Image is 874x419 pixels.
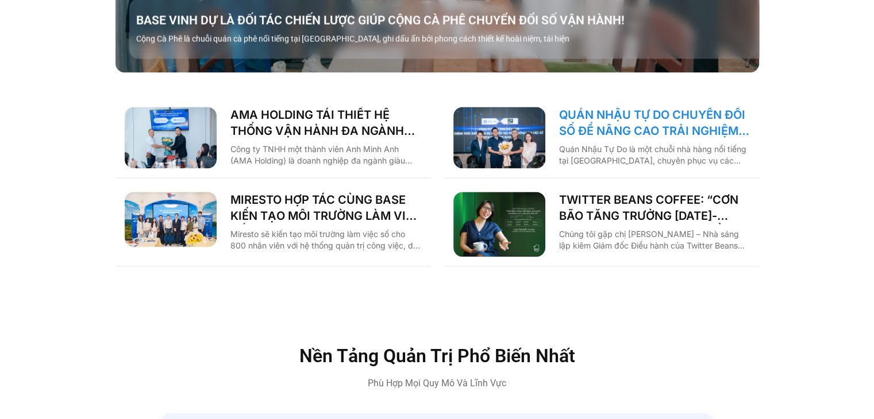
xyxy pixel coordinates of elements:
p: Quán Nhậu Tự Do là một chuỗi nhà hàng nổi tiếng tại [GEOGRAPHIC_DATA], chuyên phục vụ các món nhậ... [559,143,750,166]
a: QUÁN NHẬU TỰ DO CHUYỂN ĐỔI SỐ ĐỂ NÂNG CAO TRẢI NGHIỆM CHO 1000 NHÂN SỰ [559,107,750,139]
a: TWITTER BEANS COFFEE: “CƠN BÃO TĂNG TRƯỞNG [DATE]-[DATE] LÀ ĐỘNG LỰC CHUYỂN ĐỔI SỐ” [559,192,750,224]
a: BASE VINH DỰ LÀ ĐỐI TÁC CHIẾN LƯỢC GIÚP CỘNG CÀ PHÊ CHUYỂN ĐỔI SỐ VẬN HÀNH! [136,12,766,28]
p: Phù Hợp Mọi Quy Mô Và Lĩnh Vực [193,377,682,390]
a: MIRESTO HỢP TÁC CÙNG BASE KIẾN TẠO MÔI TRƯỜNG LÀM VIỆC SỐ [230,192,421,224]
h2: Nền Tảng Quản Trị Phổ Biến Nhất [193,347,682,365]
p: Miresto sẽ kiến tạo môi trường làm việc số cho 800 nhân viên với hệ thống quản trị công việc, dự ... [230,228,421,251]
a: miresto kiến tạo môi trường làm việc số cùng base.vn [125,192,217,257]
p: Công ty TNHH một thành viên Anh Minh Anh (AMA Holding) là doanh nghiệp đa ngành giàu tiềm lực, ho... [230,143,421,166]
a: AMA HOLDING TÁI THIẾT HỆ THỐNG VẬN HÀNH ĐA NGÀNH CÙNG [DOMAIN_NAME] [230,107,421,139]
img: miresto kiến tạo môi trường làm việc số cùng base.vn [125,192,217,247]
p: Cộng Cà Phê là chuỗi quán cà phê nổi tiếng tại [GEOGRAPHIC_DATA], ghi dấu ấn bởi phong cách thiết... [136,33,766,45]
p: Chúng tôi gặp chị [PERSON_NAME] – Nhà sáng lập kiêm Giám đốc Điều hành của Twitter Beans Coffee t... [559,228,750,251]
